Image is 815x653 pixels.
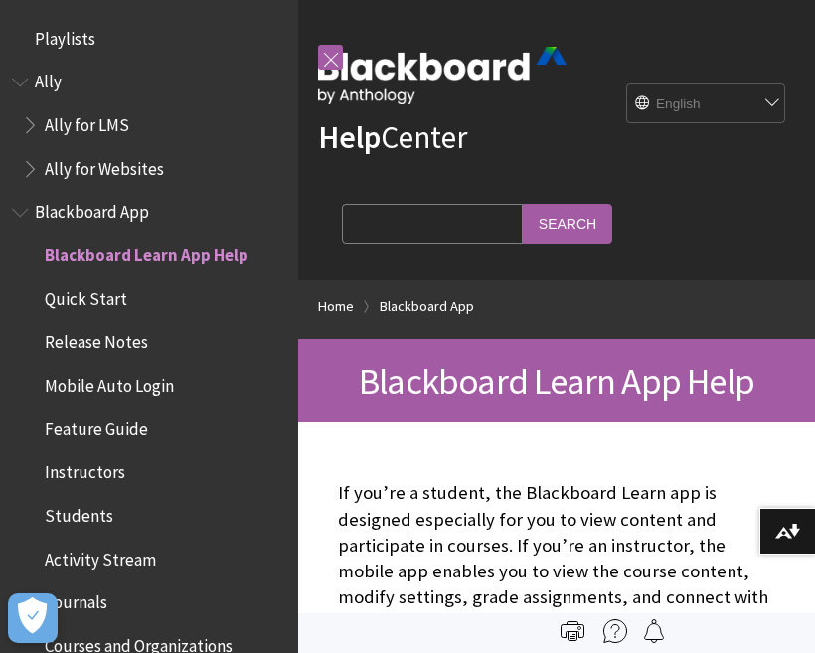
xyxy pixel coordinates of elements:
img: Blackboard by Anthology [318,47,567,104]
span: Feature Guide [45,412,148,439]
span: Blackboard Learn App Help [359,358,754,404]
a: Home [318,294,354,319]
input: Search [523,204,612,243]
nav: Book outline for Playlists [12,22,286,56]
a: Blackboard App [380,294,474,319]
span: Release Notes [45,326,148,353]
nav: Book outline for Anthology Ally Help [12,66,286,186]
span: Activity Stream [45,543,156,570]
span: Blackboard Learn App Help [45,239,248,265]
span: Ally for LMS [45,108,129,135]
span: Instructors [45,456,125,483]
strong: Help [318,117,381,157]
a: HelpCenter [318,117,467,157]
span: Playlists [35,22,95,49]
select: Site Language Selector [627,84,786,124]
span: Ally [35,66,62,92]
span: Ally for Websites [45,152,164,179]
span: Mobile Auto Login [45,369,174,396]
span: Blackboard App [35,196,149,223]
span: Students [45,499,113,526]
img: Follow this page [642,619,666,643]
img: Print [561,619,584,643]
p: If you’re a student, the Blackboard Learn app is designed especially for you to view content and ... [338,480,775,636]
img: More help [603,619,627,643]
button: Open Preferences [8,593,58,643]
span: Quick Start [45,282,127,309]
span: Journals [45,586,107,613]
